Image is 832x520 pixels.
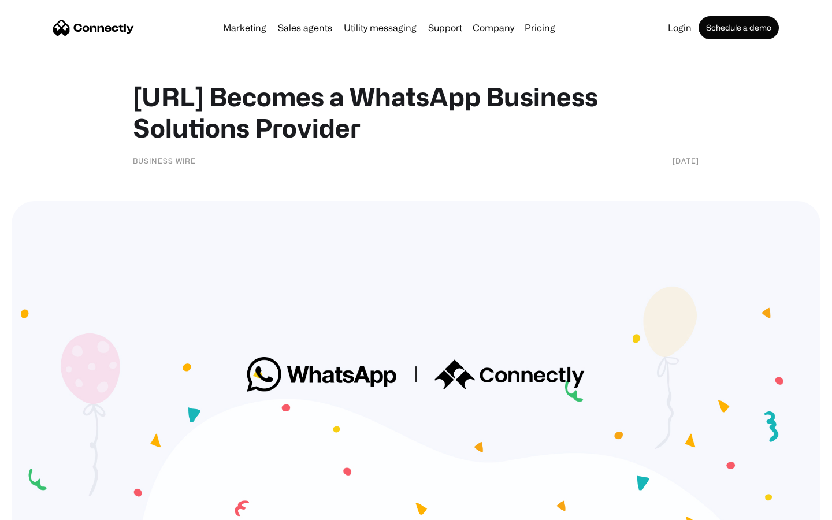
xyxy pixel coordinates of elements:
div: [DATE] [673,155,699,166]
a: Sales agents [273,23,337,32]
ul: Language list [23,500,69,516]
a: Schedule a demo [699,16,779,39]
div: Company [469,20,518,36]
a: Support [424,23,467,32]
a: Marketing [218,23,271,32]
aside: Language selected: English [12,500,69,516]
div: Business Wire [133,155,196,166]
h1: [URL] Becomes a WhatsApp Business Solutions Provider [133,81,699,143]
a: home [53,19,134,36]
a: Utility messaging [339,23,421,32]
a: Pricing [520,23,560,32]
div: Company [473,20,514,36]
a: Login [663,23,696,32]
